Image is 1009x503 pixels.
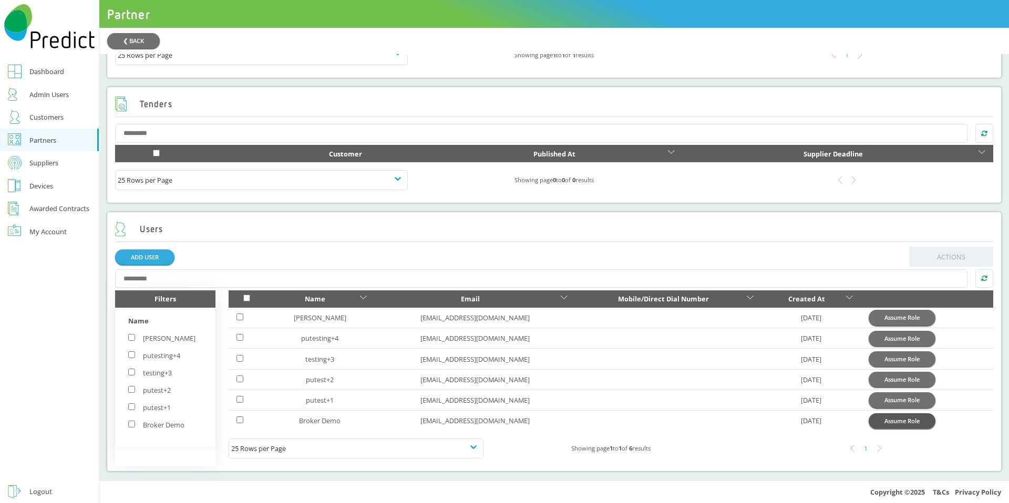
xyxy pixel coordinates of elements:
a: [EMAIL_ADDRESS][DOMAIN_NAME] [420,333,530,343]
div: Name [273,292,357,305]
a: [EMAIL_ADDRESS][DOMAIN_NAME] [420,313,530,322]
label: Broker Demo [128,420,184,429]
input: testing+3 [128,369,135,375]
h2: Users [115,222,163,237]
div: Name [128,315,202,332]
b: 1 [610,444,613,452]
div: Admin Users [29,88,69,101]
a: [DATE] [801,313,821,322]
input: [PERSON_NAME] [128,334,135,341]
a: T&Cs [933,487,949,497]
input: Broker Demo [128,421,135,427]
div: Published At [444,148,665,160]
label: testing+3 [128,368,172,378]
div: Logout [29,485,52,498]
a: testing+3 [305,354,334,364]
button: Assume Role [869,413,935,428]
div: Supplier Deadline [691,148,976,160]
div: Customers [29,111,64,123]
a: [DATE] [801,333,821,343]
a: [EMAIL_ADDRESS][DOMAIN_NAME] [420,395,530,405]
label: putest+2 [128,385,171,395]
input: putest+1 [128,403,135,410]
a: [EMAIL_ADDRESS][DOMAIN_NAME] [420,375,530,384]
div: Showing page to of results [408,174,701,186]
div: 25 Rows per Page [118,49,405,61]
div: 25 Rows per Page [118,174,405,186]
div: Awarded Contracts [29,202,89,215]
b: 6 [629,444,632,452]
a: [DATE] [801,395,821,405]
a: putesting+4 [301,333,338,343]
div: Suppliers [29,156,58,169]
a: Broker Demo [299,416,341,425]
a: ADD USER [115,249,174,265]
input: putesting+4 [128,351,135,358]
button: Assume Role [869,351,935,366]
a: putest+1 [306,395,334,405]
b: 1 [553,51,556,59]
div: Mobile/Direct Dial Number [583,292,744,305]
a: Privacy Policy [955,487,1001,497]
div: Email [383,292,558,305]
input: putest+2 [128,386,135,393]
div: Filters [115,290,215,308]
div: 25 Rows per Page [231,442,481,455]
b: 1 [562,51,565,59]
div: My Account [29,225,67,238]
h2: Tenders [115,97,172,112]
div: 1 [859,442,873,456]
a: putest+2 [306,375,334,384]
b: 1 [619,444,622,452]
div: Customer [264,148,428,160]
a: [DATE] [801,354,821,364]
button: Assume Role [869,372,935,387]
button: Assume Role [869,331,935,346]
label: putest+1 [128,403,171,412]
button: Assume Role [869,310,935,325]
div: 1 [840,48,854,62]
div: Partners [29,134,56,146]
div: Showing page to of results [408,49,701,61]
label: [PERSON_NAME] [128,333,195,343]
div: Showing page to of results [483,442,738,455]
a: [EMAIL_ADDRESS][DOMAIN_NAME] [420,354,530,364]
b: 0 [553,176,556,184]
b: 0 [562,176,565,184]
div: Devices [29,180,53,192]
div: Dashboard [29,65,64,78]
button: Assume Role [869,392,935,407]
a: [DATE] [801,375,821,384]
button: ❮ BACK [107,33,160,48]
a: [PERSON_NAME] [294,313,346,322]
div: Created At [769,292,843,305]
b: 0 [572,176,575,184]
a: [EMAIL_ADDRESS][DOMAIN_NAME] [420,416,530,425]
label: putesting+4 [128,351,180,360]
b: 1 [572,51,575,59]
a: [DATE] [801,416,821,425]
img: Predict Mobile [4,4,95,48]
